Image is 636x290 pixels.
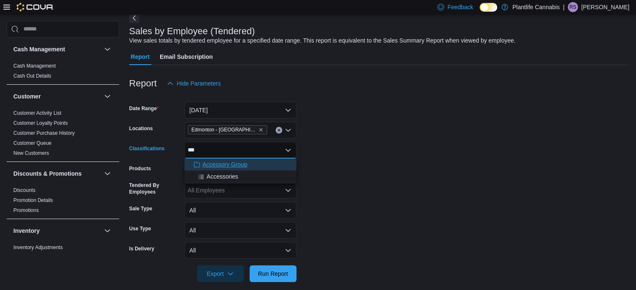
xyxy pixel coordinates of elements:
[131,48,150,65] span: Report
[13,187,36,193] a: Discounts
[13,150,49,156] a: New Customers
[480,3,497,12] input: Dark Mode
[184,202,296,219] button: All
[7,61,119,84] div: Cash Management
[129,36,516,45] div: View sales totals by tendered employee for a specified date range. This report is equivalent to t...
[102,226,112,236] button: Inventory
[13,207,39,213] a: Promotions
[102,44,112,54] button: Cash Management
[285,187,291,194] button: Open list of options
[102,169,112,179] button: Discounts & Promotions
[13,73,51,79] a: Cash Out Details
[202,265,239,282] span: Export
[202,160,247,169] span: Accessory Group
[102,91,112,101] button: Customer
[13,63,56,69] a: Cash Management
[13,140,51,146] a: Customer Queue
[13,227,101,235] button: Inventory
[13,110,61,116] a: Customer Activity List
[192,126,257,134] span: Edmonton - [GEOGRAPHIC_DATA]
[129,205,152,212] label: Sale Type
[13,120,68,126] span: Customer Loyalty Points
[568,2,578,12] div: Rob Schilling
[7,108,119,161] div: Customer
[7,185,119,219] div: Discounts & Promotions
[276,127,282,134] button: Clear input
[207,172,238,181] span: Accessories
[285,127,291,134] button: Open list of options
[13,255,82,260] a: Inventory by Product Historical
[197,265,244,282] button: Export
[570,2,577,12] span: RS
[129,78,157,88] h3: Report
[13,130,75,136] a: Customer Purchase History
[13,120,68,126] a: Customer Loyalty Points
[512,2,559,12] p: Plantlife Cannabis
[13,169,101,178] button: Discounts & Promotions
[129,165,151,172] label: Products
[13,244,63,251] span: Inventory Adjustments
[13,197,53,204] span: Promotion Details
[13,110,61,116] span: Customer Activity List
[258,127,263,132] button: Remove Edmonton - Winterburn from selection in this group
[163,75,224,92] button: Hide Parameters
[13,227,40,235] h3: Inventory
[13,130,75,136] span: Customer Purchase History
[184,242,296,259] button: All
[13,207,39,214] span: Promotions
[13,187,36,194] span: Discounts
[13,45,65,53] h3: Cash Management
[129,145,165,152] label: Classifications
[13,150,49,156] span: New Customers
[129,105,159,112] label: Date Range
[184,159,296,183] div: Choose from the following options
[177,79,221,88] span: Hide Parameters
[160,48,213,65] span: Email Subscription
[13,140,51,146] span: Customer Queue
[285,147,291,154] button: Close list of options
[13,197,53,203] a: Promotion Details
[13,92,41,101] h3: Customer
[563,2,564,12] p: |
[184,102,296,119] button: [DATE]
[250,265,296,282] button: Run Report
[129,13,139,23] button: Next
[129,225,151,232] label: Use Type
[184,222,296,239] button: All
[447,3,473,11] span: Feedback
[184,171,296,183] button: Accessories
[17,3,54,11] img: Cova
[258,270,288,278] span: Run Report
[184,159,296,171] button: Accessory Group
[13,169,82,178] h3: Discounts & Promotions
[129,125,153,132] label: Locations
[129,26,255,36] h3: Sales by Employee (Tendered)
[188,125,267,134] span: Edmonton - Winterburn
[581,2,629,12] p: [PERSON_NAME]
[129,182,181,195] label: Tendered By Employees
[13,245,63,250] a: Inventory Adjustments
[13,92,101,101] button: Customer
[13,45,101,53] button: Cash Management
[129,245,154,252] label: Is Delivery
